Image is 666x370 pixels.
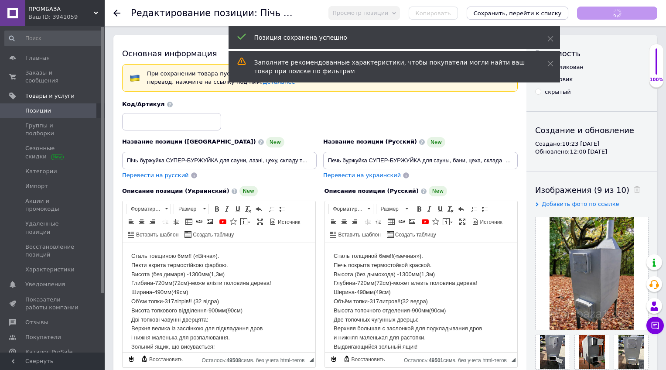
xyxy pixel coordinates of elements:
[25,348,72,356] span: Каталог ProSale
[205,217,215,226] a: Изображение
[148,356,183,363] span: Восстановить
[25,333,61,341] span: Покупатели
[122,152,317,169] input: Например, H&M женское платье зеленое 38 размер вечернее макси с блестками
[407,217,417,226] a: Изображение
[122,188,229,194] span: Описание позиции (Украинский)
[332,10,388,16] span: Просмотр позиции
[25,168,57,175] span: Категории
[130,73,140,83] img: :flag-ua:
[323,138,417,145] span: Название позиции (Русский)
[147,70,470,85] span: При сохранении товара пустые поля будут переведены автоматически. Чтобы вручную отправить поле на...
[122,48,518,59] div: Основная информация
[420,217,430,226] a: Добавить видео с YouTube
[25,319,48,326] span: Отзывы
[126,230,180,239] a: Вставить шаблон
[649,44,664,88] div: 100% Качество заполнения
[535,140,649,148] div: Создано: 10:23 [DATE]
[135,231,178,239] span: Вставить шаблон
[446,204,455,214] a: Убрать форматирование
[137,217,147,226] a: По центру
[376,204,411,214] a: Размер
[646,317,664,334] button: Чат с покупателем
[277,219,300,226] span: Источник
[126,217,136,226] a: По левому краю
[474,10,562,17] i: Сохранить, перейти к списку
[337,231,381,239] span: Вставить шаблон
[147,217,157,226] a: По правому краю
[329,230,382,239] a: Вставить шаблон
[545,88,571,96] div: скрытый
[25,54,50,62] span: Главная
[431,217,441,226] a: Вставить иконку
[376,204,403,214] span: Размер
[350,356,385,363] span: Восстановить
[25,69,81,85] span: Заказы и сообщения
[113,10,120,17] div: Вернуться назад
[9,9,184,136] body: Визуальный текстовый редактор, 98FE9AEA-9A5B-412E-8424-912515C371F7
[324,188,419,194] span: Описание позиции (Русский)
[122,138,256,145] span: Название позиции ([GEOGRAPHIC_DATA])
[535,148,649,156] div: Обновлено: 12:00 [DATE]
[268,217,301,226] a: Источник
[471,217,504,226] a: Источник
[329,354,338,364] a: Сделать резервную копию сейчас
[309,358,314,362] span: Перетащите для изменения размера
[325,243,518,352] iframe: Визуальный текстовый редактор, 98FE9AEA-9A5B-412E-8424-912515C371F7
[456,204,466,214] a: Отменить (Ctrl+Z)
[212,204,222,214] a: Полужирный (Ctrl+B)
[414,204,424,214] a: Полужирный (Ctrl+B)
[226,357,241,363] span: 49508
[480,204,489,214] a: Вставить / удалить маркированный список
[25,122,81,137] span: Группы и подборки
[126,204,171,214] a: Форматирование
[467,7,569,20] button: Сохранить, перейти к списку
[233,204,242,214] a: Подчеркнутый (Ctrl+U)
[386,217,396,226] a: Таблица
[122,101,165,107] span: Код/Артикул
[191,231,234,239] span: Создать таблицу
[479,219,502,226] span: Источник
[171,217,181,226] a: Увеличить отступ
[195,217,204,226] a: Вставить/Редактировать ссылку (Ctrl+L)
[122,172,189,178] span: Перевести на русский
[535,48,649,59] div: Видимость
[535,185,649,195] div: Изображения (9 из 10)
[25,107,51,115] span: Позиции
[28,13,105,21] div: Ваш ID: 3941059
[254,58,526,75] div: Заполните рекомендованные характеристики, чтобы покупатели могли найти ваш товар при поиске по фи...
[469,204,479,214] a: Вставить / удалить нумерованный список
[183,230,235,239] a: Создать таблицу
[267,204,277,214] a: Вставить / удалить нумерованный список
[184,217,194,226] a: Таблица
[342,354,386,364] a: Восстановить
[239,217,252,226] a: Вставить сообщение
[243,204,253,214] a: Убрать форматирование
[427,137,445,147] span: New
[25,243,81,259] span: Восстановление позиций
[277,204,287,214] a: Вставить / удалить маркированный список
[350,217,359,226] a: По правому краю
[429,357,443,363] span: 49501
[435,204,445,214] a: Подчеркнутый (Ctrl+U)
[363,217,372,226] a: Уменьшить отступ
[174,204,200,214] span: Размер
[511,358,516,362] span: Перетащите для изменения размера
[25,281,65,288] span: Уведомления
[25,92,75,100] span: Товары и услуги
[323,152,518,169] input: Например, H&M женское платье зеленое 38 размер вечернее макси с блестками
[25,182,48,190] span: Импорт
[545,63,584,71] div: опубликован
[542,201,619,207] span: Добавить фото по ссылке
[441,217,454,226] a: Вставить сообщение
[28,5,94,13] span: ПРОМБАЗА
[255,217,265,226] a: Развернуть
[126,204,162,214] span: Форматирование
[263,79,295,85] a: Детальнее
[25,296,81,312] span: Показатели работы компании
[239,186,258,196] span: New
[429,186,447,196] span: New
[397,217,406,226] a: Вставить/Редактировать ссылку (Ctrl+L)
[25,197,81,213] span: Акции и промокоды
[254,33,526,42] div: Позиция сохранена успешно
[386,230,437,239] a: Создать таблицу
